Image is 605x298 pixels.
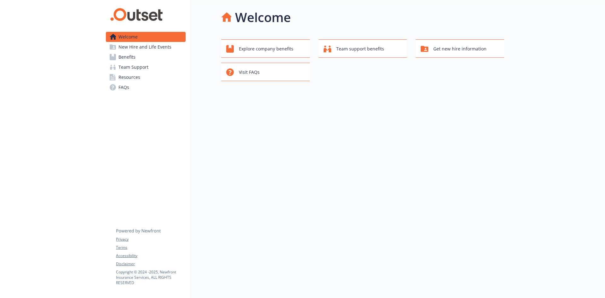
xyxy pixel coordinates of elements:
[106,32,186,42] a: Welcome
[239,43,293,55] span: Explore company benefits
[118,32,138,42] span: Welcome
[116,261,185,267] a: Disclaimer
[336,43,384,55] span: Team support benefits
[319,39,407,58] button: Team support benefits
[116,269,185,285] p: Copyright © 2024 - 2025 , Newfront Insurance Services, ALL RIGHTS RESERVED
[118,72,140,82] span: Resources
[118,82,129,92] span: FAQs
[106,82,186,92] a: FAQs
[116,245,185,250] a: Terms
[106,62,186,72] a: Team Support
[106,52,186,62] a: Benefits
[118,62,148,72] span: Team Support
[221,39,310,58] button: Explore company benefits
[106,42,186,52] a: New Hire and Life Events
[221,63,310,81] button: Visit FAQs
[416,39,504,58] button: Get new hire information
[235,8,291,27] h1: Welcome
[239,66,260,78] span: Visit FAQs
[433,43,487,55] span: Get new hire information
[118,42,171,52] span: New Hire and Life Events
[116,237,185,242] a: Privacy
[118,52,135,62] span: Benefits
[116,253,185,259] a: Accessibility
[106,72,186,82] a: Resources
